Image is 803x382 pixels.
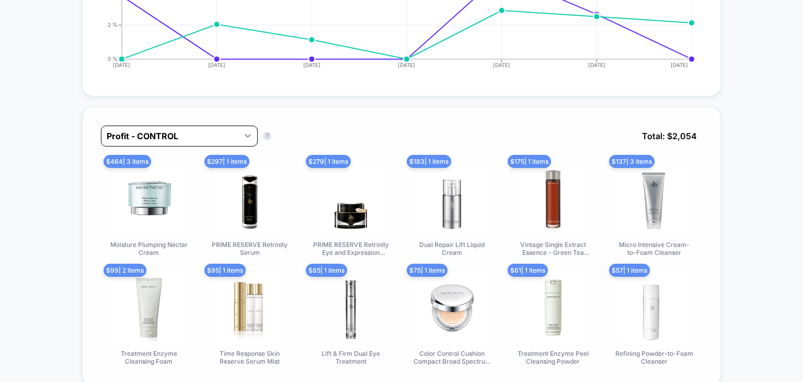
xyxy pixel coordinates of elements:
[517,271,590,344] img: Treatment Enzyme Peel Cleansing Powder
[637,126,702,147] span: Total: $ 2,054
[314,162,387,235] img: PRIME RESERVE Retrinity Eye and Expression Cream
[112,162,186,235] img: Moisture Plumping Nectar Cream
[104,264,146,277] span: $ 99 | 2 items
[671,62,689,68] tspan: [DATE]
[204,264,246,277] span: $ 95 | 1 items
[493,62,510,68] tspan: [DATE]
[306,155,351,168] span: $ 279 | 1 items
[108,55,118,62] tspan: 0 %
[213,271,286,344] img: Time Response Skin Reserve Serum Mist
[615,350,693,367] span: Refining Powder-to-Foam Cleanser
[213,162,286,235] img: PRIME RESERVE Retrinity Serum
[517,162,590,235] img: Vintage Single Extract Essence - Green Tea Essence
[609,155,655,168] span: $ 137 | 3 items
[508,264,548,277] span: $ 61 | 1 items
[588,62,605,68] tspan: [DATE]
[617,271,691,344] img: Refining Powder-to-Foam Cleanser
[110,241,188,258] span: Moisture Plumping Nectar Cream
[263,132,271,140] button: ?
[211,241,289,258] span: PRIME RESERVE Retrinity Serum
[312,241,390,258] span: PRIME RESERVE Retrinity Eye and Expression Cream
[113,62,130,68] tspan: [DATE]
[615,241,693,258] span: Micro Intensive Cream-to-Foam Cleanser
[514,350,592,367] span: Treatment Enzyme Peel Cleansing Powder
[508,155,551,168] span: $ 175 | 1 items
[110,350,188,367] span: Treatment Enzyme Cleansing Foam
[416,271,489,344] img: Color Control Cushion Compact Broad Spectrum SPF 50+
[312,350,390,367] span: Lift & Firm Dual Eye Treatment
[413,241,491,258] span: Dual Repair Lift Liquid Cream
[407,264,448,277] span: $ 75 | 1 items
[104,155,151,168] span: $ 464 | 3 items
[112,271,186,344] img: Treatment Enzyme Cleansing Foam
[314,271,387,344] img: Lift & Firm Dual Eye Treatment
[609,264,650,277] span: $ 57 | 1 items
[407,155,451,168] span: $ 183 | 1 items
[208,62,225,68] tspan: [DATE]
[211,350,289,367] span: Time Response Skin Reserve Serum Mist
[108,21,118,28] tspan: 2 %
[303,62,320,68] tspan: [DATE]
[514,241,592,258] span: Vintage Single Extract Essence - Green Tea Essence
[306,264,347,277] span: $ 85 | 1 items
[204,155,249,168] span: $ 297 | 1 items
[617,162,691,235] img: Micro Intensive Cream-to-Foam Cleanser
[413,350,491,367] span: Color Control Cushion Compact Broad Spectrum SPF 50+
[398,62,416,68] tspan: [DATE]
[416,162,489,235] img: Dual Repair Lift Liquid Cream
